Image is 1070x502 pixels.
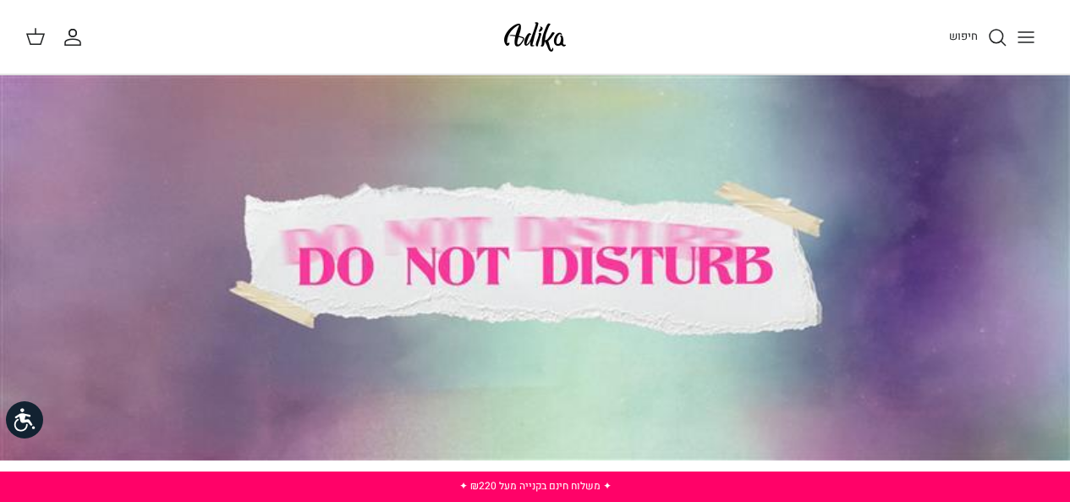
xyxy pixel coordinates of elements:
[459,478,612,494] a: ✦ משלוח חינם בקנייה מעל ₪220 ✦
[499,17,571,57] img: Adika IL
[63,27,90,47] a: החשבון שלי
[1007,19,1045,56] button: Toggle menu
[949,28,978,44] span: חיפוש
[949,27,1007,47] a: חיפוש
